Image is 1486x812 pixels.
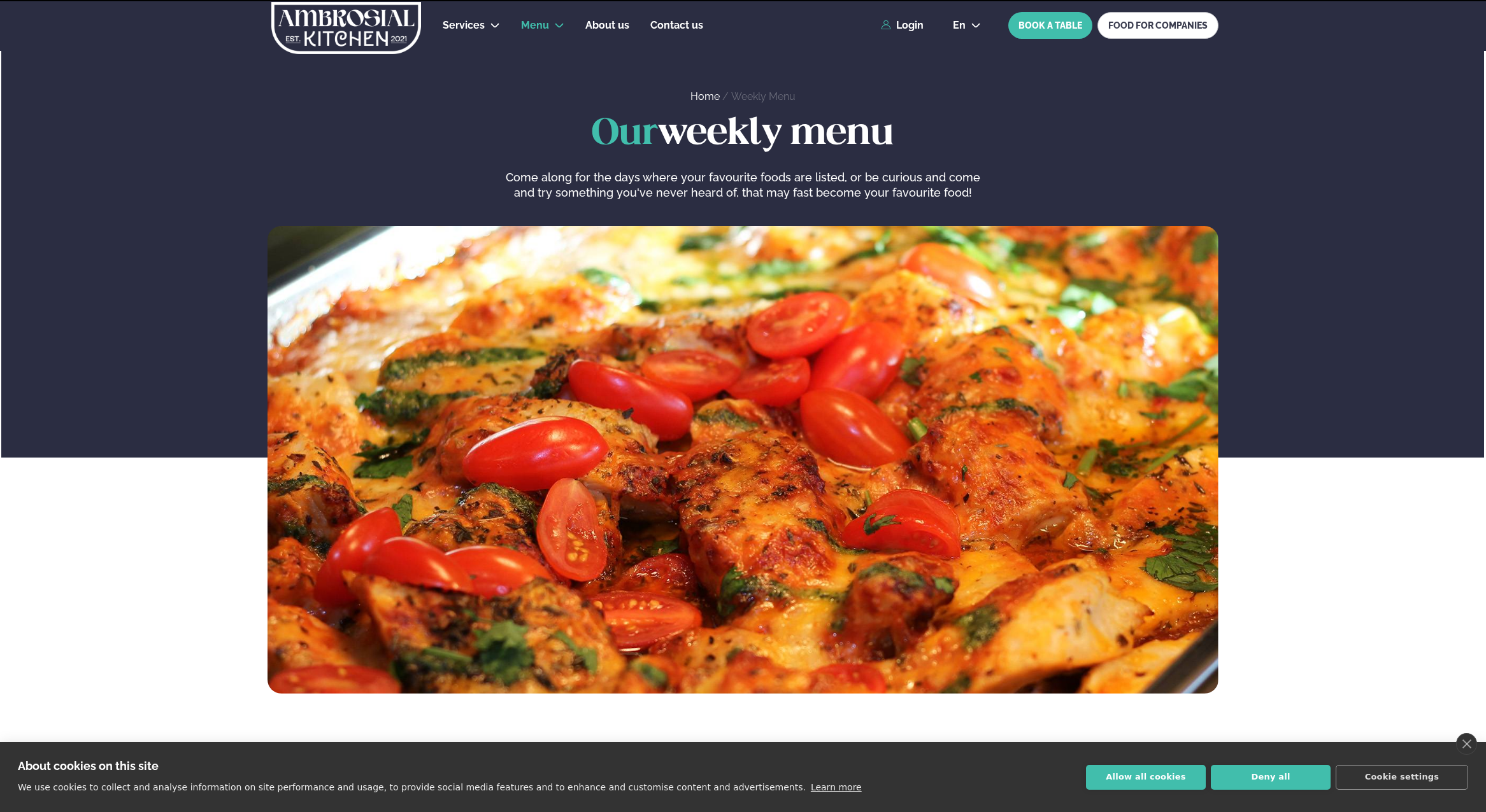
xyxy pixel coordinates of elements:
a: Home [690,90,720,102]
strong: About cookies on this site [18,759,159,773]
button: Allow all cookies [1086,765,1206,790]
p: We use cookies to collect and analyse information on site performance and usage, to provide socia... [18,782,806,792]
button: BOOK A TABLE [1008,12,1092,39]
span: Services [443,19,485,31]
a: Menu [521,18,549,33]
a: Services [443,18,485,33]
span: Menu [521,19,549,31]
button: Deny all [1211,765,1331,790]
a: close [1456,733,1477,755]
button: en [943,20,991,31]
span: About us [585,19,629,31]
span: / [722,90,731,102]
h1: weekly menu [268,114,1218,155]
span: Our [592,116,658,151]
img: image alt [268,226,1218,694]
img: logo [270,2,422,54]
a: Learn more [811,782,862,792]
a: Contact us [650,18,703,33]
a: About us [585,18,629,33]
span: Contact us [650,19,703,31]
a: Login [881,20,924,31]
p: Come along for the days where your favourite foods are listed, or be curious and come and try som... [502,170,983,200]
a: FOOD FOR COMPANIES [1097,12,1218,39]
span: en [953,20,966,31]
button: Cookie settings [1336,765,1468,790]
a: Weekly Menu [731,90,796,102]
